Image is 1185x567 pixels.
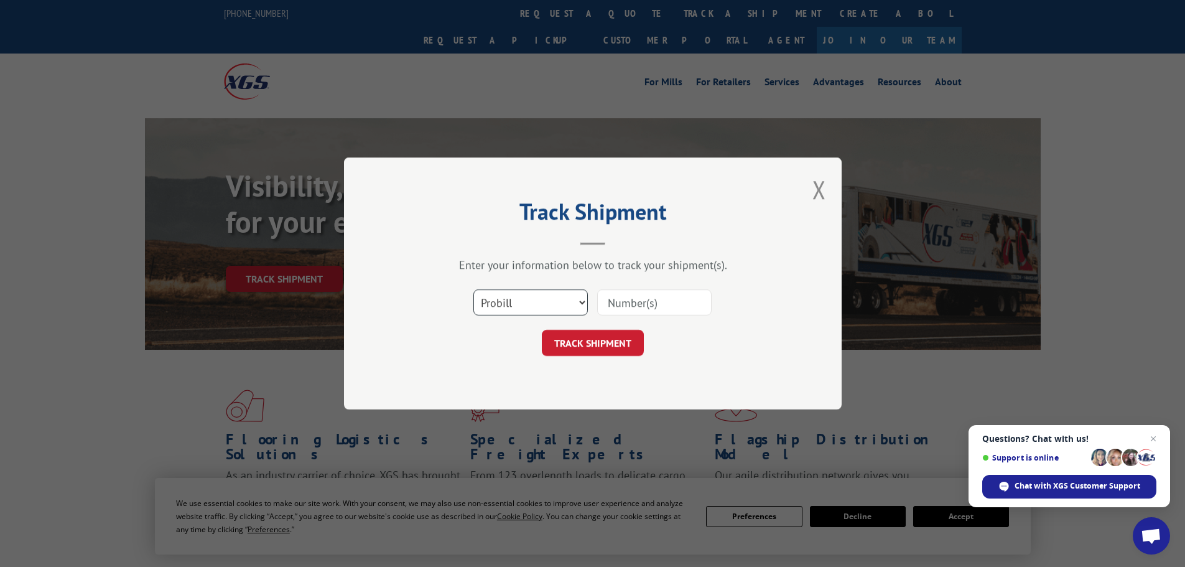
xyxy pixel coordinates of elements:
[1133,517,1170,555] div: Open chat
[542,330,644,356] button: TRACK SHIPMENT
[597,289,712,316] input: Number(s)
[1146,431,1161,446] span: Close chat
[982,434,1156,444] span: Questions? Chat with us!
[1015,480,1140,492] span: Chat with XGS Customer Support
[406,258,779,272] div: Enter your information below to track your shipment(s).
[406,203,779,227] h2: Track Shipment
[812,173,826,206] button: Close modal
[982,453,1087,462] span: Support is online
[982,475,1156,499] div: Chat with XGS Customer Support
